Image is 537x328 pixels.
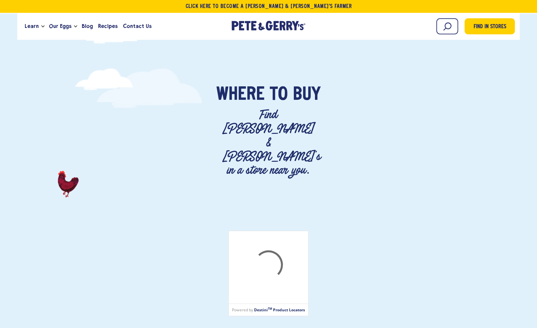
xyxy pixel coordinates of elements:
p: Find [PERSON_NAME] & [PERSON_NAME]'s in a store near you. [222,108,315,177]
span: Buy [293,85,321,105]
a: Blog [79,18,95,35]
span: Find in Stores [474,23,506,31]
span: Contact Us [123,22,152,30]
span: Where [216,85,265,105]
a: Find in Stores [465,18,515,34]
span: To [270,85,288,105]
button: Open the dropdown menu for Learn [41,25,45,28]
a: Contact Us [120,18,154,35]
input: Search [436,18,458,34]
a: Our Eggs [46,18,74,35]
span: Recipes [98,22,118,30]
a: Learn [22,18,41,35]
span: Our Eggs [49,22,71,30]
span: Learn [25,22,39,30]
button: Open the dropdown menu for Our Eggs [74,25,77,28]
span: Blog [82,22,93,30]
a: Recipes [95,18,120,35]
